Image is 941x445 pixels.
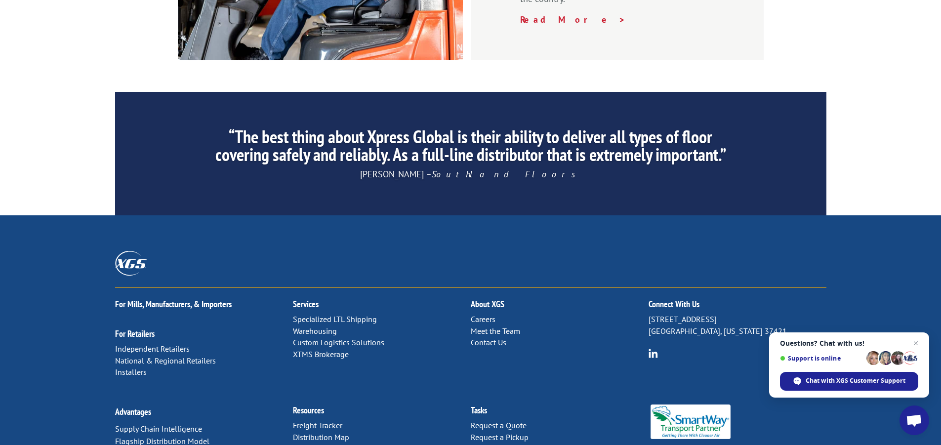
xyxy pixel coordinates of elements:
[293,337,384,347] a: Custom Logistics Solutions
[471,432,529,442] a: Request a Pickup
[293,432,349,442] a: Distribution Map
[293,349,349,359] a: XTMS Brokerage
[207,128,733,168] h2: “The best thing about Xpress Global is their ability to deliver all types of floor covering safel...
[780,372,918,391] div: Chat with XGS Customer Support
[900,405,929,435] div: Open chat
[293,405,324,416] a: Resources
[471,337,506,347] a: Contact Us
[115,251,147,275] img: XGS_Logos_ALL_2024_All_White
[115,344,190,354] a: Independent Retailers
[649,300,826,314] h2: Connect With Us
[293,326,337,336] a: Warehousing
[471,314,495,324] a: Careers
[806,376,905,385] span: Chat with XGS Customer Support
[471,326,520,336] a: Meet the Team
[649,314,826,337] p: [STREET_ADDRESS] [GEOGRAPHIC_DATA], [US_STATE] 37421
[115,406,151,417] a: Advantages
[115,367,147,377] a: Installers
[115,328,155,339] a: For Retailers
[471,420,527,430] a: Request a Quote
[780,339,918,347] span: Questions? Chat with us!
[115,356,216,365] a: National & Regional Retailers
[780,355,863,362] span: Support is online
[520,14,626,25] a: Read More >
[293,314,377,324] a: Specialized LTL Shipping
[910,337,922,349] span: Close chat
[293,420,342,430] a: Freight Tracker
[360,168,581,180] span: [PERSON_NAME] –
[649,405,733,439] img: Smartway_Logo
[293,298,319,310] a: Services
[649,349,658,358] img: group-6
[115,424,202,434] a: Supply Chain Intelligence
[471,406,649,420] h2: Tasks
[471,298,504,310] a: About XGS
[432,168,581,180] em: Southland Floors
[115,298,232,310] a: For Mills, Manufacturers, & Importers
